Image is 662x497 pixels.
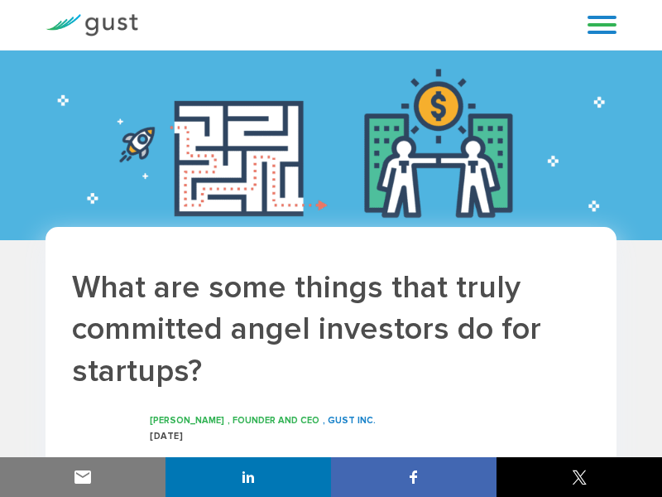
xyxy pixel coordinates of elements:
img: linkedin sharing button [238,467,258,487]
span: [DATE] [150,431,183,442]
img: email sharing button [73,467,93,487]
img: Gust Logo [46,14,138,36]
span: , GUST INC. [323,415,376,426]
span: [PERSON_NAME] [150,415,224,426]
img: facebook sharing button [404,467,424,487]
h1: What are some things that truly committed angel investors do for startups? [72,267,590,393]
span: , Founder and CEO [228,415,319,426]
img: twitter sharing button [569,467,589,487]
